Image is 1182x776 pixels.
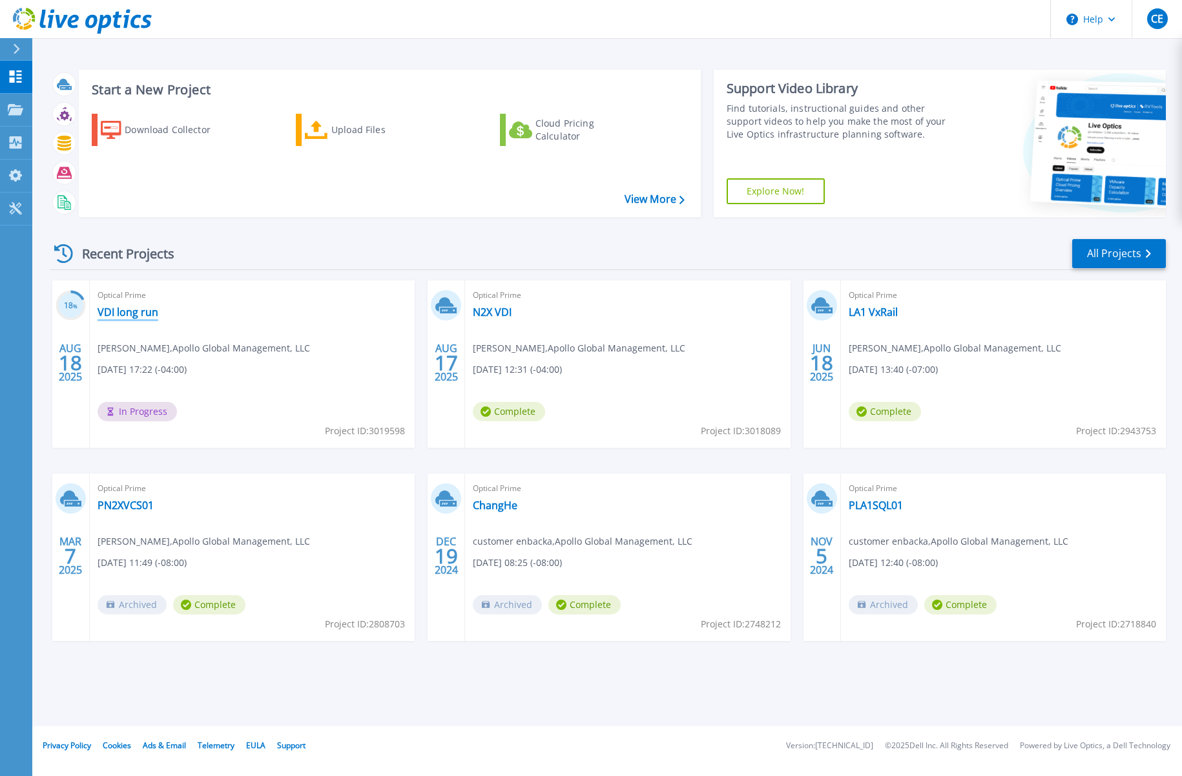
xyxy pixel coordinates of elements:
span: Project ID: 2748212 [701,617,781,631]
span: Complete [173,595,245,614]
span: Optical Prime [98,481,407,496]
span: [DATE] 13:40 (-07:00) [849,362,938,377]
div: Support Video Library [727,80,957,97]
span: Complete [924,595,997,614]
span: Archived [98,595,167,614]
a: Cloud Pricing Calculator [500,114,644,146]
span: In Progress [98,402,177,421]
span: Archived [473,595,542,614]
span: [DATE] 12:31 (-04:00) [473,362,562,377]
span: Optical Prime [473,481,782,496]
span: [PERSON_NAME] , Apollo Global Management, LLC [98,341,310,355]
span: Project ID: 2718840 [1076,617,1156,631]
div: Find tutorials, instructional guides and other support videos to help you make the most of your L... [727,102,957,141]
span: Archived [849,595,918,614]
span: Optical Prime [473,288,782,302]
div: MAR 2025 [58,532,83,580]
a: PN2XVCS01 [98,499,154,512]
span: 18 [810,357,833,368]
span: 7 [65,551,76,561]
a: EULA [246,740,265,751]
span: CE [1151,14,1163,24]
a: Support [277,740,306,751]
h3: Start a New Project [92,83,684,97]
span: Optical Prime [849,481,1158,496]
a: Ads & Email [143,740,186,751]
a: Explore Now! [727,178,825,204]
div: JUN 2025 [809,339,834,386]
a: ChangHe [473,499,517,512]
span: Complete [849,402,921,421]
span: [DATE] 12:40 (-08:00) [849,556,938,570]
span: [PERSON_NAME] , Apollo Global Management, LLC [849,341,1061,355]
div: AUG 2025 [58,339,83,386]
span: Optical Prime [849,288,1158,302]
span: 5 [816,551,827,561]
div: AUG 2025 [434,339,459,386]
span: [DATE] 11:49 (-08:00) [98,556,187,570]
a: LA1 VxRail [849,306,898,319]
span: [PERSON_NAME] , Apollo Global Management, LLC [473,341,685,355]
div: Upload Files [331,117,435,143]
a: Telemetry [198,740,234,751]
li: Version: [TECHNICAL_ID] [786,742,873,750]
a: Upload Files [296,114,440,146]
a: Privacy Policy [43,740,91,751]
span: [DATE] 17:22 (-04:00) [98,362,187,377]
span: Complete [548,595,621,614]
a: View More [625,193,685,205]
span: 19 [435,551,458,561]
span: Optical Prime [98,288,407,302]
span: [PERSON_NAME] , Apollo Global Management, LLC [98,534,310,549]
span: Project ID: 3019598 [325,424,405,438]
a: Cookies [103,740,131,751]
a: N2X VDI [473,306,512,319]
span: 18 [59,357,82,368]
span: Project ID: 2943753 [1076,424,1156,438]
span: Complete [473,402,545,421]
span: [DATE] 08:25 (-08:00) [473,556,562,570]
a: Download Collector [92,114,236,146]
li: © 2025 Dell Inc. All Rights Reserved [885,742,1008,750]
div: Recent Projects [50,238,192,269]
span: % [73,302,78,309]
span: 17 [435,357,458,368]
a: All Projects [1072,239,1166,268]
a: VDI long run [98,306,158,319]
h3: 18 [56,299,86,313]
span: customer enbacka , Apollo Global Management, LLC [473,534,692,549]
li: Powered by Live Optics, a Dell Technology [1020,742,1170,750]
span: Project ID: 3018089 [701,424,781,438]
span: customer enbacka , Apollo Global Management, LLC [849,534,1068,549]
span: Project ID: 2808703 [325,617,405,631]
div: Cloud Pricing Calculator [535,117,639,143]
div: NOV 2024 [809,532,834,580]
a: PLA1SQL01 [849,499,903,512]
div: Download Collector [125,117,228,143]
div: DEC 2024 [434,532,459,580]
